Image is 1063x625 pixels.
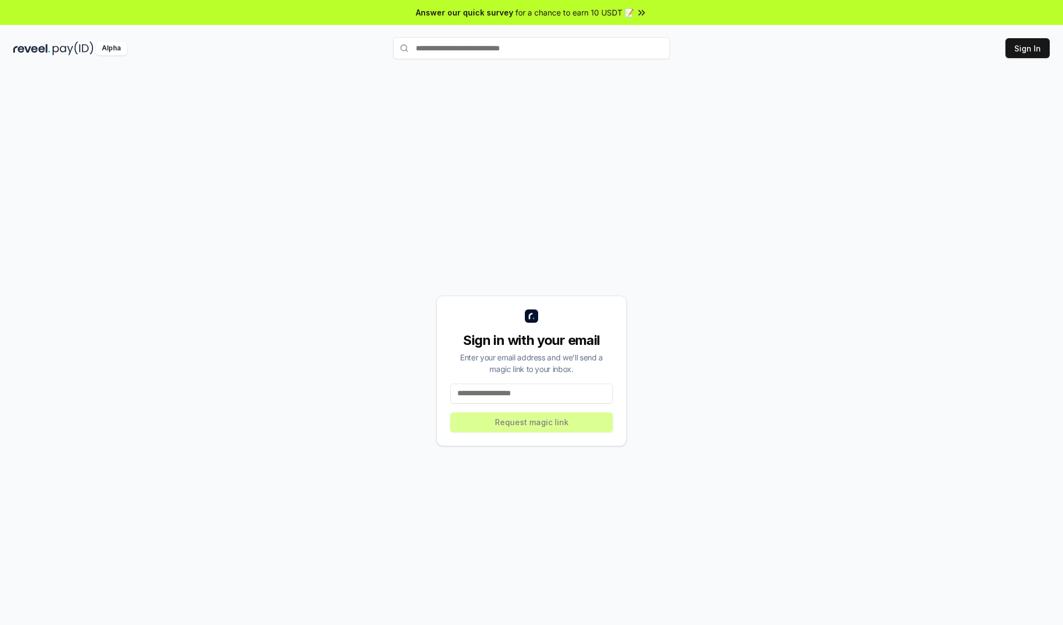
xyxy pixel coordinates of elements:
span: for a chance to earn 10 USDT 📝 [515,7,634,18]
img: logo_small [525,309,538,323]
img: pay_id [53,42,94,55]
img: reveel_dark [13,42,50,55]
div: Enter your email address and we’ll send a magic link to your inbox. [450,352,613,375]
div: Sign in with your email [450,332,613,349]
span: Answer our quick survey [416,7,513,18]
div: Alpha [96,42,127,55]
button: Sign In [1005,38,1050,58]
